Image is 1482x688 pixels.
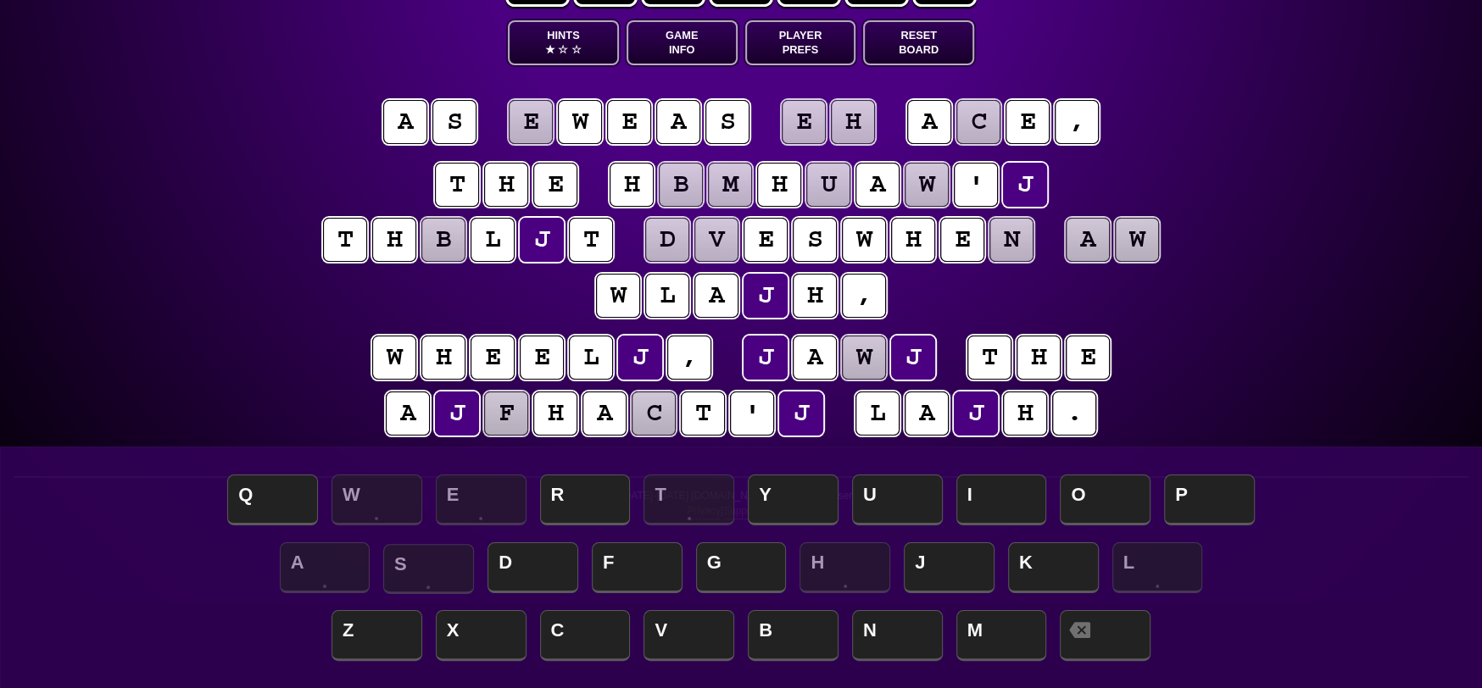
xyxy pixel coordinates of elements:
[705,100,749,144] puzzle-tile: s
[280,542,370,593] span: A
[1055,100,1099,144] puzzle-tile: ,
[643,474,734,525] span: T
[533,391,577,436] puzzle-tile: h
[386,391,430,436] puzzle-tile: a
[696,542,787,593] span: G
[421,336,465,380] puzzle-tile: h
[643,610,734,661] span: V
[610,163,654,207] puzzle-tile: h
[793,336,837,380] puzzle-tile: a
[694,218,738,262] puzzle-tile: v
[323,218,367,262] puzzle-tile: t
[383,544,474,594] span: S
[558,100,602,144] puzzle-tile: w
[1052,391,1096,436] puzzle-tile: .
[907,100,951,144] puzzle-tile: a
[435,163,479,207] puzzle-tile: t
[632,391,676,436] puzzle-tile: c
[1066,218,1110,262] puzzle-tile: a
[956,474,1047,525] span: I
[956,100,1000,144] puzzle-tile: c
[954,391,998,436] puzzle-tile: j
[806,163,850,207] puzzle-tile: u
[891,336,935,380] puzzle-tile: j
[1060,474,1150,525] span: O
[940,218,984,262] puzzle-tile: e
[227,474,318,525] span: Q
[694,274,738,318] puzzle-tile: a
[331,610,422,661] span: Z
[842,218,886,262] puzzle-tile: w
[708,163,752,207] puzzle-tile: m
[645,218,689,262] puzzle-tile: d
[730,391,774,436] puzzle-tile: '
[989,218,1033,262] puzzle-tile: n
[799,542,890,593] span: H
[558,42,568,57] span: ☆
[372,218,416,262] puzzle-tile: h
[331,474,422,525] span: W
[793,274,837,318] puzzle-tile: h
[748,474,838,525] span: Y
[656,100,700,144] puzzle-tile: a
[582,391,627,436] puzzle-tile: a
[855,163,900,207] puzzle-tile: a
[855,391,900,436] puzzle-tile: l
[618,336,662,380] puzzle-tile: j
[533,163,577,207] puzzle-tile: e
[508,20,619,65] button: Hints★ ☆ ☆
[793,218,837,262] puzzle-tile: s
[1017,336,1061,380] puzzle-tile: h
[905,391,949,436] puzzle-tile: a
[372,336,416,380] puzzle-tile: w
[782,100,826,144] puzzle-tile: e
[779,391,823,436] puzzle-tile: j
[891,218,935,262] puzzle-tile: h
[484,163,528,207] puzzle-tile: h
[842,274,886,318] puzzle-tile: ,
[435,391,479,436] puzzle-tile: j
[421,218,465,262] puzzle-tile: b
[852,610,943,661] span: N
[436,610,526,661] span: X
[471,336,515,380] puzzle-tile: e
[681,391,725,436] puzzle-tile: t
[1164,474,1255,525] span: P
[645,274,689,318] puzzle-tile: l
[667,336,711,380] puzzle-tile: ,
[540,610,631,661] span: C
[509,100,553,144] puzzle-tile: e
[852,474,943,525] span: U
[607,100,651,144] puzzle-tile: e
[842,336,886,380] puzzle-tile: w
[954,163,998,207] puzzle-tile: '
[744,336,788,380] puzzle-tile: j
[471,218,515,262] puzzle-tile: l
[540,474,631,525] span: R
[432,100,476,144] puzzle-tile: s
[1003,163,1047,207] puzzle-tile: j
[831,100,875,144] puzzle-tile: h
[520,336,564,380] puzzle-tile: e
[745,20,856,65] button: PlayerPrefs
[436,474,526,525] span: E
[487,542,578,593] span: D
[592,542,682,593] span: F
[627,20,738,65] button: GameInfo
[905,163,949,207] puzzle-tile: w
[744,218,788,262] puzzle-tile: e
[757,163,801,207] puzzle-tile: h
[545,42,555,57] span: ★
[1066,336,1110,380] puzzle-tile: e
[383,100,427,144] puzzle-tile: a
[1008,542,1099,593] span: K
[967,336,1011,380] puzzle-tile: t
[571,42,582,57] span: ☆
[569,336,613,380] puzzle-tile: l
[956,610,1047,661] span: M
[596,274,640,318] puzzle-tile: w
[569,218,613,262] puzzle-tile: t
[744,274,788,318] puzzle-tile: j
[1112,542,1203,593] span: L
[1006,100,1050,144] puzzle-tile: e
